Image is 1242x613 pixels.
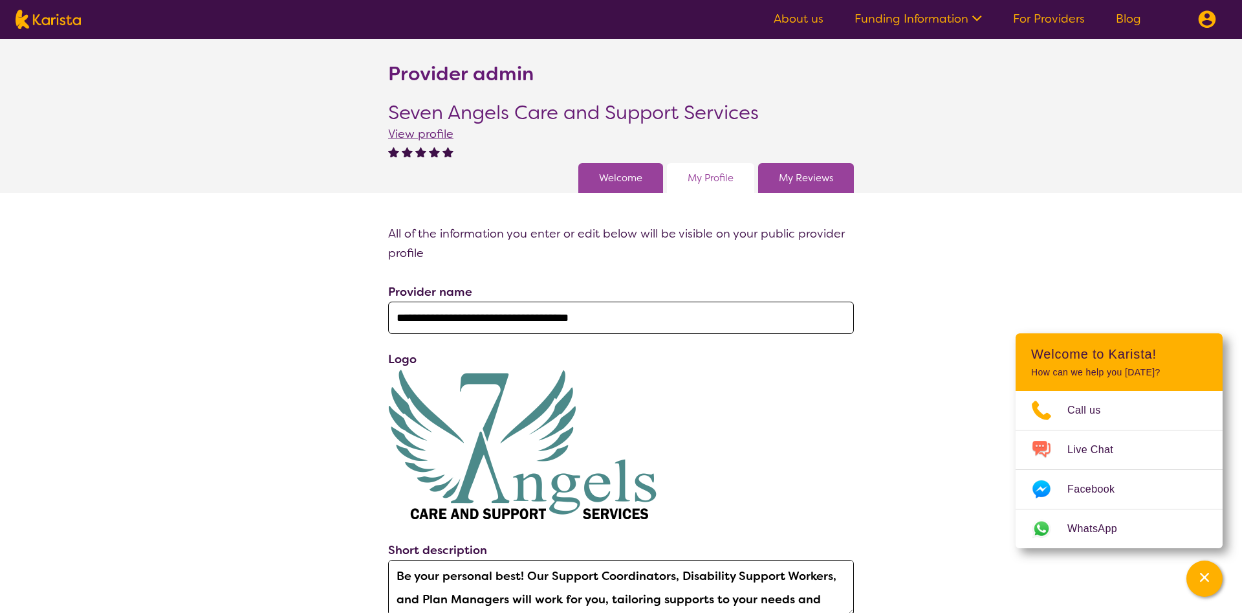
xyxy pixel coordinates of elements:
[855,11,982,27] a: Funding Information
[388,62,534,85] h2: Provider admin
[388,101,759,124] h2: Seven Angels Care and Support Services
[415,146,426,157] img: fullstar
[688,168,734,188] a: My Profile
[388,224,854,263] p: All of the information you enter or edit below will be visible on your public provider profile
[388,351,417,367] label: Logo
[388,126,453,142] a: View profile
[16,10,81,29] img: Karista logo
[388,542,487,558] label: Short description
[1016,391,1223,548] ul: Choose channel
[388,284,472,300] label: Provider name
[1067,440,1129,460] span: Live Chat
[429,146,440,157] img: fullstar
[388,146,399,157] img: fullstar
[779,168,833,188] a: My Reviews
[1016,333,1223,548] div: Channel Menu
[1067,480,1130,499] span: Facebook
[388,369,657,519] img: lugdbhoacugpbhbgex1l.png
[1067,519,1133,539] span: WhatsApp
[1116,11,1141,27] a: Blog
[1198,10,1216,28] img: menu
[1013,11,1085,27] a: For Providers
[442,146,453,157] img: fullstar
[599,168,642,188] a: Welcome
[1067,401,1117,420] span: Call us
[1186,561,1223,597] button: Channel Menu
[402,146,413,157] img: fullstar
[774,11,823,27] a: About us
[1031,367,1207,378] p: How can we help you [DATE]?
[1031,346,1207,362] h2: Welcome to Karista!
[1016,509,1223,548] a: Web link opens in a new tab.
